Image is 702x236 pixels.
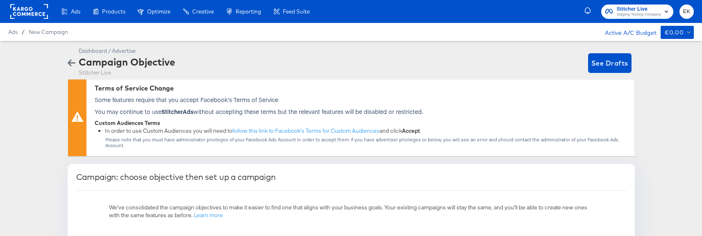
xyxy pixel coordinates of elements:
span: / [18,29,29,35]
span: Ads [8,29,18,35]
button: EK [679,5,694,19]
li: In order to use Custom Audiences you will need to and click . [105,127,630,149]
a: Learn more [194,211,223,219]
span: See Drafts [591,57,628,69]
span: EK [683,7,691,16]
div: Campaign Objective [79,55,175,69]
div: Stitcher Live [79,69,175,77]
div: Campaign: choose objective then set up a campaign [76,172,276,182]
div: Dashboard / Advertise [79,47,175,55]
span: Optimize [147,8,170,15]
span: Creative [192,8,214,15]
strong: Accept [402,127,420,134]
a: New Campaign [29,29,68,35]
button: See Drafts [588,53,632,73]
span: Products [102,8,125,15]
button: €0.00 [661,26,694,39]
a: follow this link to Facebook's Terms for Custom Audiences [232,127,379,134]
button: Stitcher LiveStaging Testing Company [601,5,673,19]
p: Some features require that you accept Facebook's Terms of Service [95,95,630,104]
div: Custom Audiences Terms [95,119,630,127]
p: You may continue to use without accepting these terms but the relevant features will be disabled ... [95,107,630,116]
div: We've consolidated the campaign objectives to make it easier to find one that aligns with your bu... [109,197,593,219]
div: €0.00 [665,27,684,38]
div: Please note that you must have administrator privileges of your Facebook Ads Account in order to ... [105,137,630,148]
div: Active A/C Budget [596,26,657,38]
span: Ads [71,8,80,15]
div: Terms of Service Change [95,84,630,93]
span: Staging Testing Company [617,11,661,18]
strong: StitcherAds [161,107,193,116]
span: Feed Suite [283,8,310,15]
span: Stitcher Live [617,5,661,14]
span: Reporting [236,8,261,15]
